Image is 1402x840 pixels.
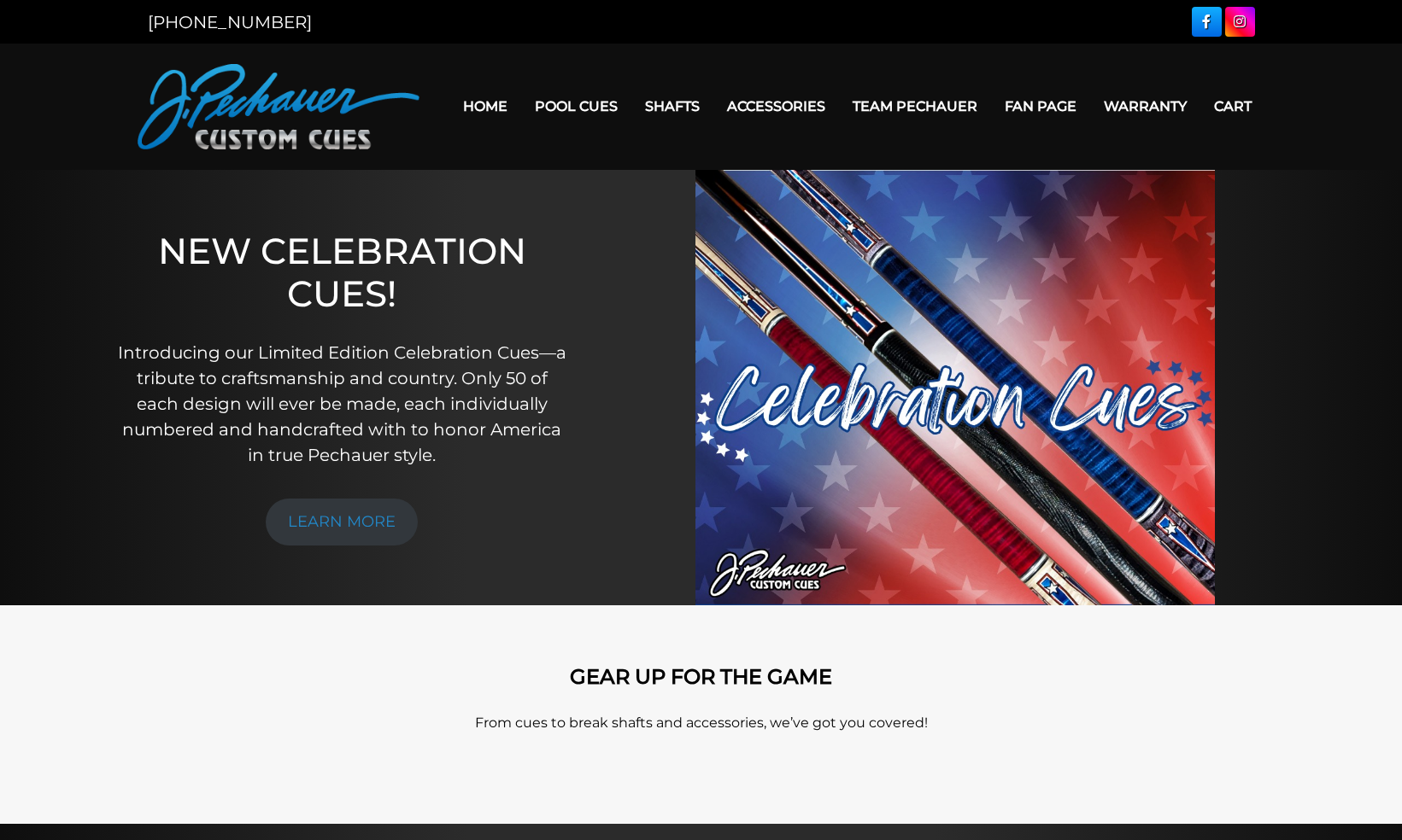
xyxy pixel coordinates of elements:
[1200,85,1265,128] a: Cart
[1090,85,1200,128] a: Warranty
[214,713,1188,733] p: From cues to break shafts and accessories, we’ve got you covered!
[631,85,713,128] a: Shafts
[114,230,570,316] h1: NEW CELEBRATION CUES!
[839,85,991,128] a: Team Pechauer
[148,12,312,32] a: [PHONE_NUMBER]
[138,64,419,149] img: Pechauer Custom Cues
[521,85,631,128] a: Pool Cues
[114,340,570,468] p: Introducing our Limited Edition Celebration Cues—a tribute to craftsmanship and country. Only 50 ...
[570,664,832,689] strong: GEAR UP FOR THE GAME
[266,499,418,545] a: LEARN MORE
[713,85,839,128] a: Accessories
[991,85,1090,128] a: Fan Page
[449,85,521,128] a: Home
